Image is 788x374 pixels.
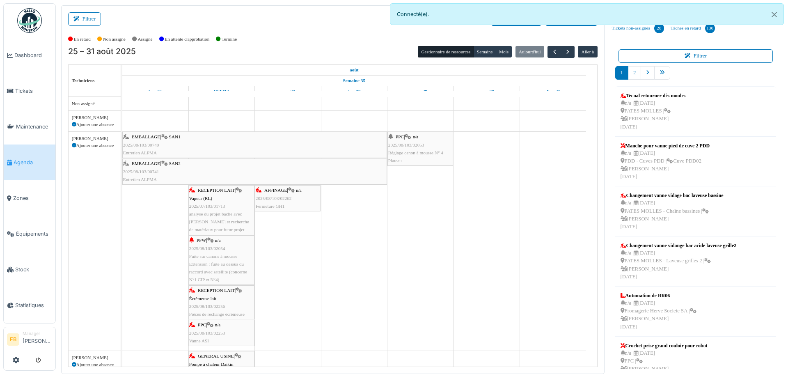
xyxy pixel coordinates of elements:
button: Mois [496,46,512,57]
a: 30 août 2025 [477,86,496,96]
span: AFFINAGE [264,188,287,193]
span: n/a [215,238,221,243]
div: Manager [23,330,52,337]
div: n/a | [DATE] PDD - Cuves PDD | Cuve PDD02 [PERSON_NAME] [DATE] [621,149,710,181]
span: EMBALLAGE [132,161,160,166]
span: RECEPTION LAIT [198,188,235,193]
a: Tâches en retard [667,17,718,39]
span: analyse du projet bache avec [PERSON_NAME] et recherche de matériaux pour futur projet bache [189,211,249,240]
button: Semaine [474,46,496,57]
span: 2025/08/103/02253 [189,330,225,335]
div: Crochet prise grand couloir pour robot [621,342,708,349]
div: Non-assigné [72,100,117,107]
span: 2025/08/103/02054 [189,246,225,251]
div: n/a | [DATE] PATES MOLLES - Chaîne bassines | [PERSON_NAME] [DATE] [621,199,724,231]
a: Changement vanne vidage bac laveuse bassine n/a |[DATE] PATES MOLLES - Chaîne bassines | [PERSON_... [618,190,726,233]
a: Semaine 35 [341,76,367,86]
span: 2025/08/103/00741 [123,169,159,174]
button: Aller à [578,46,597,57]
span: GENERAL USINE [198,353,234,358]
a: 26 août 2025 [212,86,231,96]
span: Pompe à chaleur Daikin [189,362,234,367]
span: Zones [13,194,52,202]
div: 20 [654,23,664,33]
span: 2025/08/103/00740 [123,142,159,147]
div: Ajouter une absence [72,121,117,128]
a: Automation de RR06 n/a |[DATE] Fromagerie Herve Societe SA | [PERSON_NAME][DATE] [618,290,699,333]
img: Badge_color-CXgf-gQk.svg [17,8,42,33]
div: | [123,160,386,184]
a: Tickets [4,73,55,109]
div: Tecnal retourner dès moules [621,92,686,99]
span: Écrèmeuse lait [189,296,216,301]
div: n/a | [DATE] Fromagerie Herve Societe SA | [PERSON_NAME] [DATE] [621,299,696,331]
a: 28 août 2025 [346,86,363,96]
button: Aujourd'hui [515,46,544,57]
li: [PERSON_NAME] [23,330,52,348]
a: 31 août 2025 [544,86,562,96]
div: | [189,321,254,345]
span: SAN1 [169,134,181,139]
a: Tickets non-assignés [609,17,667,39]
label: Terminé [222,36,237,43]
button: Filtrer [618,49,773,63]
div: Ajouter une absence [72,142,117,149]
div: | [189,287,254,318]
span: n/a [296,188,302,193]
div: Manche pour vanne pied de cuve 2 PDD [621,142,710,149]
span: Agenda [14,158,52,166]
a: 2 [628,66,641,80]
h2: 25 – 31 août 2025 [68,47,136,57]
a: Maintenance [4,109,55,145]
div: | [189,186,254,241]
span: EMBALLAGE [132,134,160,139]
div: n/a | [DATE] PATES MOLLES - Laveuse grilles 2 | [PERSON_NAME] [DATE] [621,249,737,281]
div: Ajouter une absence [72,361,117,368]
div: n/a | [DATE] PATES MOLLES | [PERSON_NAME] [DATE] [621,99,686,131]
label: Assigné [138,36,153,43]
div: Automation de RR06 [621,292,696,299]
span: Pièces de rechange écrémeuse [189,312,245,317]
span: Fuite sur canons à mousse Extension : fuite au dessus du raccord avec satellite (concerne N°1 CIP... [189,254,247,282]
span: 2025/08/103/02256 [189,304,225,309]
span: Stock [15,266,52,273]
a: 25 août 2025 [147,86,164,96]
span: 2025/08/103/02262 [256,196,292,201]
a: Manche pour vanne pied de cuve 2 PDD n/a |[DATE] PDD - Cuves PDD |Cuve PDD02 [PERSON_NAME][DATE] [618,140,712,183]
span: PPC [198,322,206,327]
span: 2025/07/103/01713 [189,204,225,209]
span: Fermeture GH1 [256,204,285,209]
a: Agenda [4,145,55,180]
a: 1 [615,66,628,80]
a: Zones [4,180,55,216]
span: Vanne ASI [189,338,209,343]
span: n/a [413,134,419,139]
a: Équipements [4,216,55,252]
a: Changement vanne vidange bac acide laveuse grille2 n/a |[DATE] PATES MOLLES - Laveuse grilles 2 |... [618,240,739,283]
button: Gestionnaire de ressources [418,46,474,57]
span: Statistiques [15,301,52,309]
span: 2025/08/103/02053 [388,142,424,147]
div: | [189,236,254,284]
button: Filtrer [68,12,101,26]
div: [PERSON_NAME] [72,135,117,142]
div: Connecté(e). [390,3,784,25]
span: Dashboard [14,51,52,59]
span: PPC [396,134,404,139]
div: [PERSON_NAME] [72,114,117,121]
span: RECEPTION LAIT [198,288,235,293]
span: Techniciens [72,78,95,83]
div: | [123,133,386,157]
a: 29 août 2025 [411,86,429,96]
span: Entretien ALPMA [123,150,157,155]
a: Statistiques [4,287,55,323]
div: | [388,133,452,165]
label: Non assigné [103,36,126,43]
a: Dashboard [4,37,55,73]
span: SAN2 [169,161,181,166]
span: Tickets [15,87,52,95]
span: Réglage canon à mousse N° 4 Plateau [388,150,443,163]
div: Changement vanne vidage bac laveuse bassine [621,192,724,199]
button: Précédent [547,46,561,58]
a: 27 août 2025 [279,86,297,96]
